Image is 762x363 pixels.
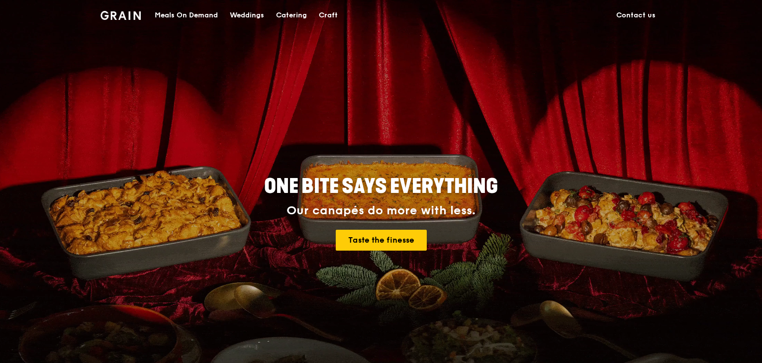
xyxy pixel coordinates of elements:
[155,0,218,30] div: Meals On Demand
[230,0,264,30] div: Weddings
[270,0,313,30] a: Catering
[336,230,427,251] a: Taste the finesse
[100,11,141,20] img: Grain
[610,0,662,30] a: Contact us
[202,204,560,218] div: Our canapés do more with less.
[224,0,270,30] a: Weddings
[276,0,307,30] div: Catering
[319,0,338,30] div: Craft
[264,175,498,198] span: ONE BITE SAYS EVERYTHING
[313,0,344,30] a: Craft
